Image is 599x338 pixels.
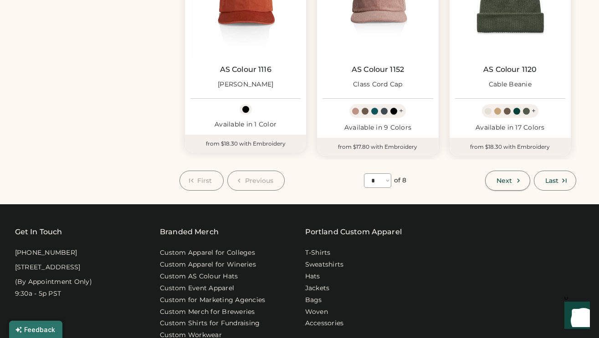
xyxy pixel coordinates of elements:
button: Previous [227,171,285,191]
div: [STREET_ADDRESS] [15,263,81,272]
div: of 8 [394,176,406,185]
div: (By Appointment Only) [15,277,92,287]
span: Next [497,177,512,184]
div: Class Cord Cap [353,80,403,89]
a: AS Colour 1152 [352,65,404,74]
div: Available in 17 Colors [455,123,565,132]
div: + [532,106,536,116]
div: Available in 9 Colors [323,123,433,132]
a: Custom Apparel for Wineries [160,260,256,269]
a: Accessories [305,319,344,328]
div: [PHONE_NUMBER] [15,248,77,257]
a: Bags [305,296,322,305]
a: T-Shirts [305,248,331,257]
div: Available in 1 Color [190,120,301,129]
div: [PERSON_NAME] [218,80,273,89]
button: Last [534,171,576,191]
div: Branded Merch [160,227,219,237]
span: Last [545,177,558,184]
a: Custom for Marketing Agencies [160,296,265,305]
button: First [179,171,224,191]
div: from $18.30 with Embroidery [450,138,571,156]
a: Woven [305,308,328,317]
a: AS Colour 1116 [220,65,271,74]
div: + [399,106,403,116]
a: Custom Merch for Breweries [160,308,255,317]
a: Jackets [305,284,330,293]
button: Next [485,171,530,191]
a: Portland Custom Apparel [305,227,402,237]
div: from $18.30 with Embroidery [185,135,306,153]
a: Custom Event Apparel [160,284,234,293]
div: 9:30a - 5p PST [15,289,61,298]
a: Hats [305,272,320,281]
span: Previous [245,177,274,184]
div: Get In Touch [15,227,62,237]
a: Custom Apparel for Colleges [160,248,255,257]
a: AS Colour 1120 [483,65,537,74]
span: First [197,177,212,184]
a: Custom AS Colour Hats [160,272,238,281]
div: from $17.80 with Embroidery [317,138,438,156]
a: Sweatshirts [305,260,344,269]
div: Cable Beanie [489,80,532,89]
iframe: Front Chat [556,297,595,336]
a: Custom Shirts for Fundraising [160,319,260,328]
